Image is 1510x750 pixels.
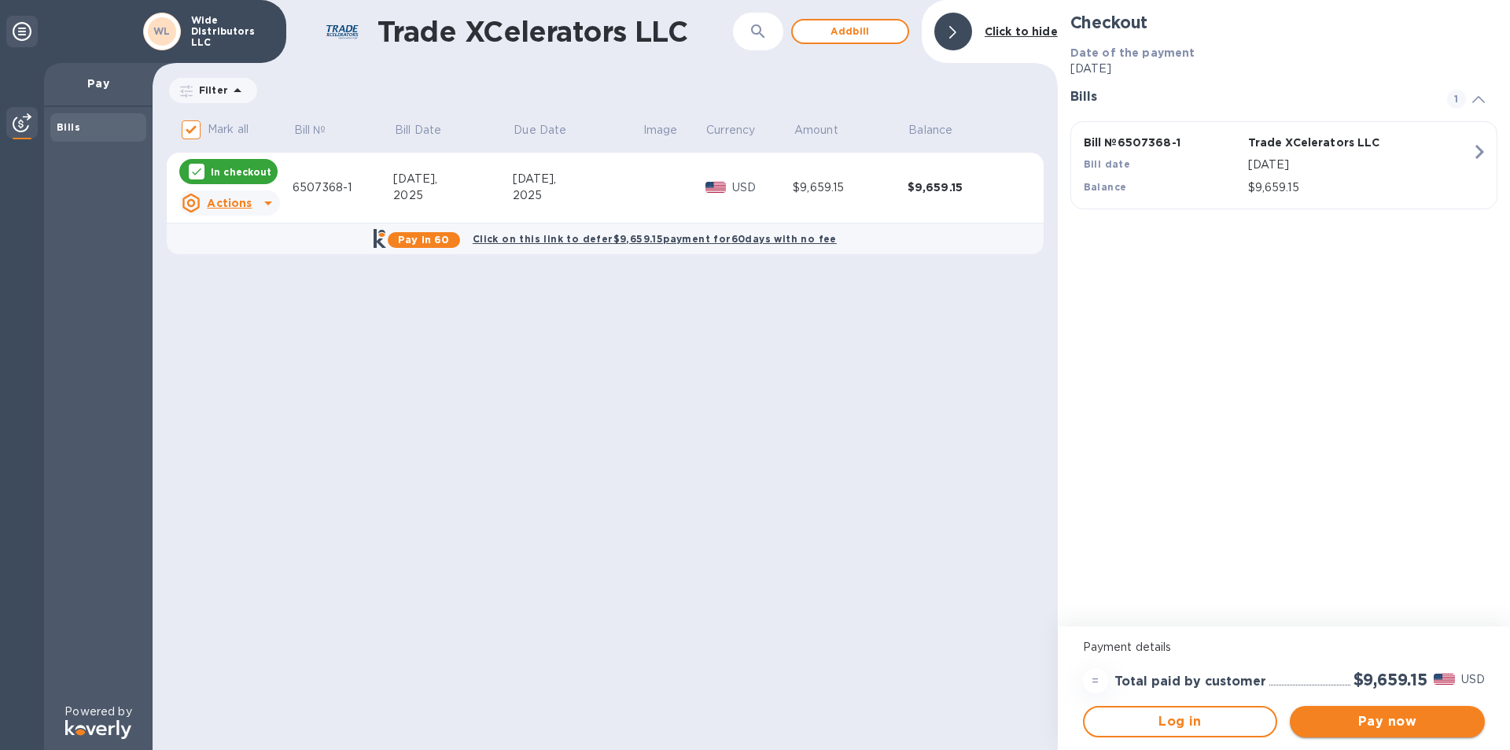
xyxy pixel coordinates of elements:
p: Mark all [208,121,249,138]
p: USD [1461,671,1485,688]
span: Bill Date [395,122,462,139]
p: Bill № [294,122,326,139]
p: Pay [57,76,140,91]
p: Image [643,122,678,139]
span: Balance [908,122,973,139]
p: Bill Date [395,122,441,139]
span: Add bill [805,22,895,41]
span: Log in [1097,712,1264,731]
img: Logo [65,720,131,739]
div: 2025 [513,187,643,204]
h2: $9,659.15 [1353,670,1427,689]
p: Trade XCelerators LLC [1248,135,1406,150]
button: Log in [1083,706,1278,737]
span: Amount [794,122,859,139]
img: USD [1434,674,1455,685]
h2: Checkout [1070,13,1497,32]
b: Click on this link to defer $9,659.15 payment for 60 days with no fee [473,233,837,245]
b: WL [153,25,171,37]
p: Balance [908,122,952,139]
span: 1 [1447,90,1466,109]
p: Currency [706,122,755,139]
div: [DATE], [513,171,643,187]
b: Click to hide [985,25,1058,38]
img: USD [705,182,727,193]
p: Wide Distributors LLC [191,15,270,48]
button: Pay now [1290,706,1485,737]
h1: Trade XCelerators LLC [377,15,691,48]
div: $9,659.15 [908,179,1022,195]
p: Bill № 6507368-1 [1084,135,1242,150]
div: 6507368-1 [293,179,393,196]
span: Bill № [294,122,347,139]
span: Pay now [1302,712,1472,731]
p: Filter [193,83,228,97]
u: Actions [207,197,252,209]
p: Amount [794,122,838,139]
div: 2025 [393,187,512,204]
p: In checkout [211,165,271,179]
b: Pay in 60 [398,234,449,246]
div: = [1083,668,1108,693]
p: Powered by [64,704,131,720]
p: USD [732,179,793,196]
p: [DATE] [1248,157,1471,173]
b: Bills [57,121,80,133]
button: Addbill [791,19,909,44]
p: Due Date [514,122,566,139]
b: Balance [1084,181,1127,193]
p: $9,659.15 [1248,179,1471,196]
div: [DATE], [393,171,512,187]
p: [DATE] [1070,61,1497,77]
h3: Bills [1070,90,1428,105]
button: Bill №6507368-1Trade XCelerators LLCBill date[DATE]Balance$9,659.15 [1070,121,1497,209]
div: $9,659.15 [793,179,907,196]
h3: Total paid by customer [1114,674,1266,689]
p: Payment details [1083,639,1485,656]
span: Due Date [514,122,587,139]
b: Date of the payment [1070,46,1195,59]
b: Bill date [1084,158,1131,170]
